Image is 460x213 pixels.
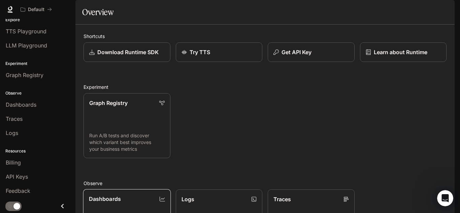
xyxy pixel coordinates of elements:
button: All workspaces [18,3,55,16]
p: Run A/B tests and discover which variant best improves your business metrics [89,132,165,152]
h2: Shortcuts [84,33,447,40]
iframe: Intercom live chat [437,190,453,206]
h2: Experiment [84,83,447,91]
p: Try TTS [190,48,210,56]
h2: Observe [84,180,447,187]
a: Graph RegistryRun A/B tests and discover which variant best improves your business metrics [84,93,170,158]
h1: Overview [82,5,113,19]
p: Traces [273,195,291,203]
p: Learn about Runtime [374,48,427,56]
p: Logs [182,195,194,203]
p: Dashboards [89,195,121,203]
a: Download Runtime SDK [84,42,170,62]
a: Try TTS [176,42,263,62]
a: Learn about Runtime [360,42,447,62]
button: Get API Key [268,42,355,62]
p: Graph Registry [89,99,128,107]
p: Get API Key [282,48,311,56]
p: Default [28,7,44,12]
p: Download Runtime SDK [97,48,159,56]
